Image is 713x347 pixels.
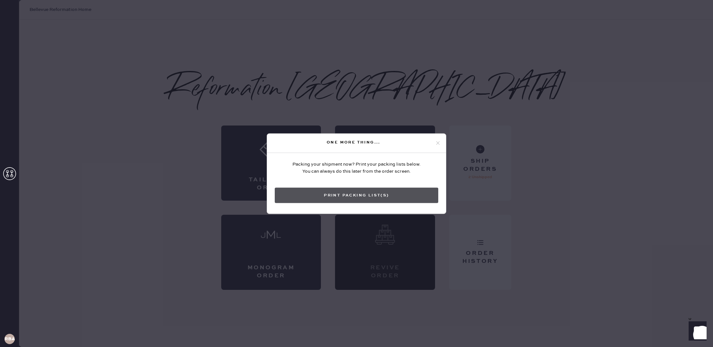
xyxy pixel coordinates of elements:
[292,160,421,175] div: Packing your shipment now? Print your packing lists below. You can always do this later from the ...
[272,139,435,146] div: One more thing...
[4,337,15,341] h3: RBA
[683,318,710,346] iframe: Front Chat
[275,187,438,203] button: Print Packing List(s)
